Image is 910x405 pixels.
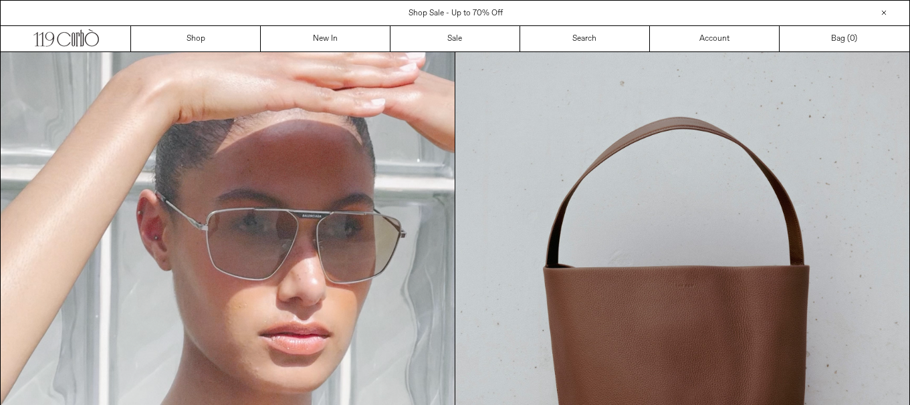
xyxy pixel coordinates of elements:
span: ) [850,33,857,45]
a: Bag () [780,26,909,51]
a: Sale [390,26,520,51]
a: Shop Sale - Up to 70% Off [409,8,503,19]
span: 0 [850,33,855,44]
a: Shop [131,26,261,51]
a: Account [650,26,780,51]
a: New In [261,26,390,51]
a: Search [520,26,650,51]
